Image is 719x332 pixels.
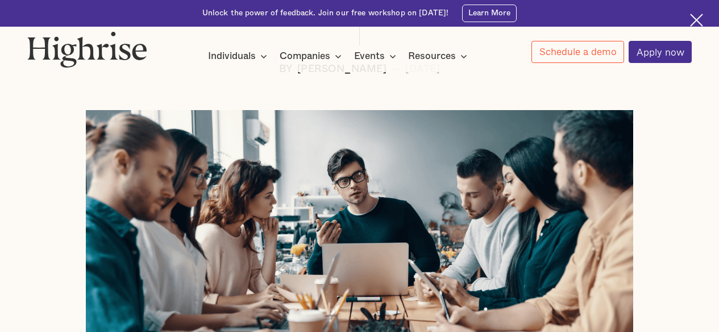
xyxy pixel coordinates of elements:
[690,14,703,27] img: Cross icon
[27,31,147,68] img: Highrise logo
[280,49,345,63] div: Companies
[354,49,385,63] div: Events
[280,49,330,63] div: Companies
[208,49,256,63] div: Individuals
[208,49,271,63] div: Individuals
[202,8,449,19] div: Unlock the power of feedback. Join our free workshop on [DATE]!
[629,41,692,63] a: Apply now
[462,5,517,22] a: Learn More
[408,49,471,63] div: Resources
[408,49,456,63] div: Resources
[354,49,400,63] div: Events
[531,41,624,63] a: Schedule a demo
